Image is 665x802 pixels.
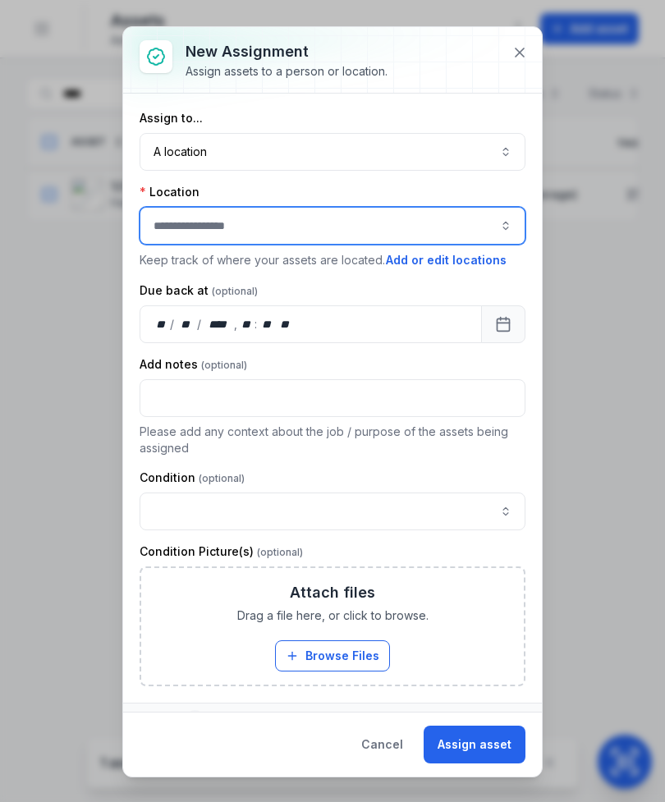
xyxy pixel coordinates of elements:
[290,581,375,604] h3: Attach files
[154,316,170,332] div: day,
[186,63,388,80] div: Assign assets to a person or location.
[481,305,525,343] button: Calendar
[140,251,525,269] p: Keep track of where your assets are located.
[424,726,525,763] button: Assign asset
[275,640,390,671] button: Browse Files
[234,316,239,332] div: ,
[123,703,542,736] button: Assets1
[255,316,259,332] div: :
[186,40,388,63] h3: New assignment
[186,710,204,730] div: 1
[140,184,199,200] label: Location
[140,356,247,373] label: Add notes
[140,282,258,299] label: Due back at
[140,543,303,560] label: Condition Picture(s)
[176,316,198,332] div: month,
[239,316,255,332] div: hour,
[140,470,245,486] label: Condition
[385,251,507,269] button: Add or edit locations
[259,316,275,332] div: minute,
[347,726,417,763] button: Cancel
[170,316,176,332] div: /
[140,710,204,730] span: Assets
[140,110,203,126] label: Assign to...
[197,316,203,332] div: /
[140,133,525,171] button: A location
[277,316,295,332] div: am/pm,
[237,607,429,624] span: Drag a file here, or click to browse.
[203,316,233,332] div: year,
[140,424,525,456] p: Please add any context about the job / purpose of the assets being assigned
